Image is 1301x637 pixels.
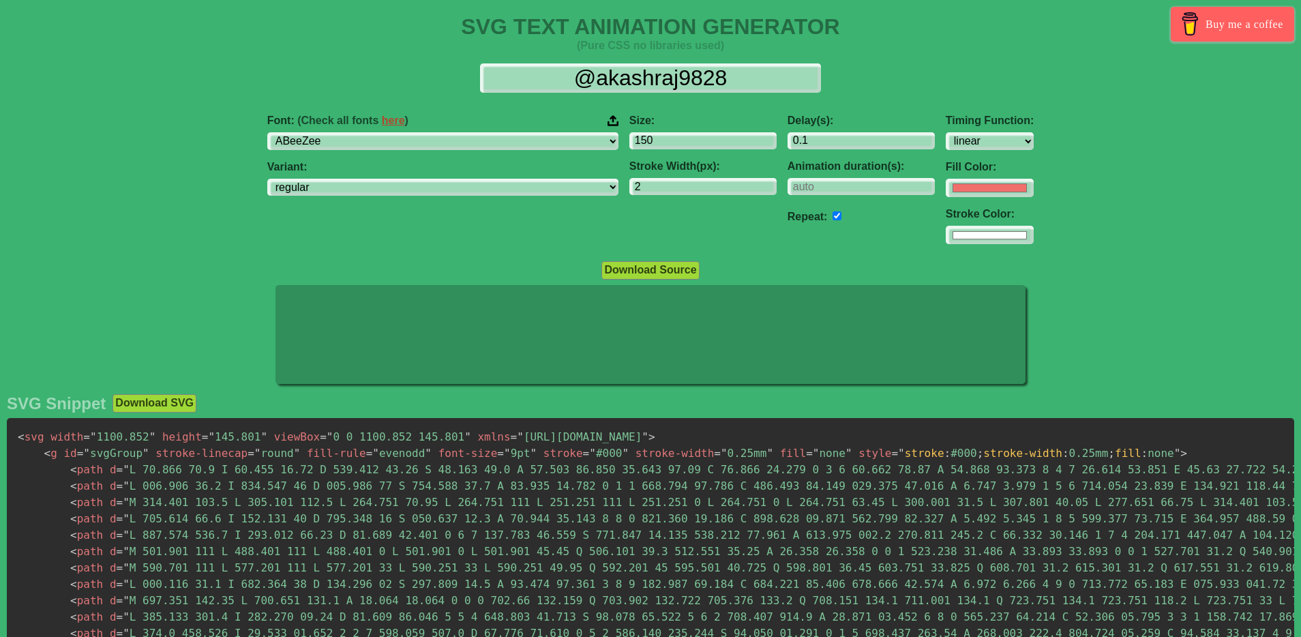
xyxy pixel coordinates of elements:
span: " [149,430,156,443]
span: " [123,512,130,525]
h2: SVG Snippet [7,394,106,413]
span: < [18,430,25,443]
span: = [117,479,123,492]
img: Upload your font [608,115,618,127]
span: = [117,561,123,574]
span: xmlns [477,430,510,443]
span: #000 0.25mm none [905,447,1174,460]
span: < [70,610,77,623]
span: < [70,496,77,509]
span: stroke-linecap [155,447,248,460]
span: = [117,610,123,623]
span: : [944,447,951,460]
span: (Check all fonts ) [297,115,408,126]
span: " [372,447,379,460]
label: Animation duration(s): [788,160,935,173]
span: Buy me a coffee [1206,12,1283,36]
button: Download SVG [113,394,196,412]
span: font-size [438,447,498,460]
span: = [511,430,518,443]
span: [URL][DOMAIN_NAME] [511,430,648,443]
input: auto [833,211,841,220]
span: 9pt [497,447,537,460]
span: " [261,430,268,443]
span: #000 [583,447,629,460]
span: < [70,479,77,492]
span: = [202,430,209,443]
span: path [70,610,103,623]
span: " [642,430,648,443]
span: < [70,594,77,607]
span: " [622,447,629,460]
span: = [583,447,590,460]
span: path [70,578,103,591]
span: = [714,447,721,460]
span: 1100.852 [83,430,155,443]
span: stroke [905,447,944,460]
label: Delay(s): [788,115,935,127]
span: ; [977,447,984,460]
span: d [110,479,117,492]
span: d [110,561,117,574]
span: g [44,447,57,460]
span: = [117,496,123,509]
span: " [589,447,596,460]
span: path [70,545,103,558]
span: fill [780,447,807,460]
span: 0.25mm [714,447,773,460]
span: d [110,463,117,476]
span: 0 0 1100.852 145.801 [320,430,471,443]
span: svgGroup [77,447,149,460]
span: " [123,561,130,574]
span: d [110,610,117,623]
a: Buy me a coffee [1171,7,1294,42]
span: " [504,447,511,460]
span: = [366,447,373,460]
button: Download Source [601,261,699,279]
span: style [858,447,891,460]
span: " [208,430,215,443]
span: path [70,529,103,542]
span: stroke-width [983,447,1062,460]
span: " [143,447,149,460]
span: width [50,430,83,443]
span: " [90,430,97,443]
span: " [123,463,130,476]
label: Variant: [267,161,618,173]
span: " [254,447,261,460]
span: d [110,496,117,509]
span: = [497,447,504,460]
span: d [110,594,117,607]
span: = [117,529,123,542]
span: = [83,430,90,443]
span: path [70,594,103,607]
input: 100 [629,132,777,149]
span: " [1174,447,1181,460]
span: = [320,430,327,443]
span: " [123,578,130,591]
label: Repeat: [788,211,828,222]
span: = [117,578,123,591]
input: 2px [629,178,777,195]
label: Timing Function: [946,115,1034,127]
span: Font: [267,115,408,127]
span: ; [1108,447,1115,460]
span: " [123,545,130,558]
span: d [110,578,117,591]
span: " [327,430,333,443]
span: " [294,447,301,460]
span: height [162,430,202,443]
span: none [806,447,852,460]
span: = [77,447,84,460]
span: " [123,529,130,542]
span: fill-rule [307,447,366,460]
span: = [806,447,813,460]
span: stroke [543,447,583,460]
span: " [123,594,130,607]
span: d [110,529,117,542]
span: " [425,447,432,460]
span: " [83,447,90,460]
span: d [110,545,117,558]
span: path [70,479,103,492]
input: Input Text Here [480,63,821,93]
